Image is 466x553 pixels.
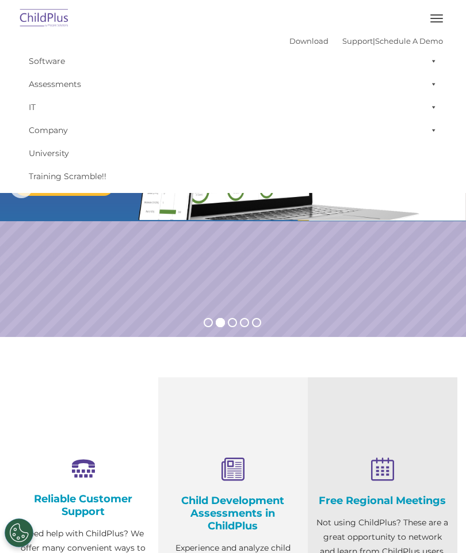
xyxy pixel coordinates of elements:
[316,494,449,507] h4: Free Regional Meetings
[23,50,443,73] a: Software
[167,494,299,532] h4: Child Development Assessments in ChildPlus
[23,73,443,96] a: Assessments
[342,36,373,46] a: Support
[17,493,150,518] h4: Reliable Customer Support
[23,165,443,188] a: Training Scramble!!
[5,518,33,547] button: Cookies Settings
[375,36,443,46] a: Schedule A Demo
[23,96,443,119] a: IT
[17,5,71,32] img: ChildPlus by Procare Solutions
[289,36,443,46] font: |
[289,36,329,46] a: Download
[23,142,443,165] a: University
[23,119,443,142] a: Company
